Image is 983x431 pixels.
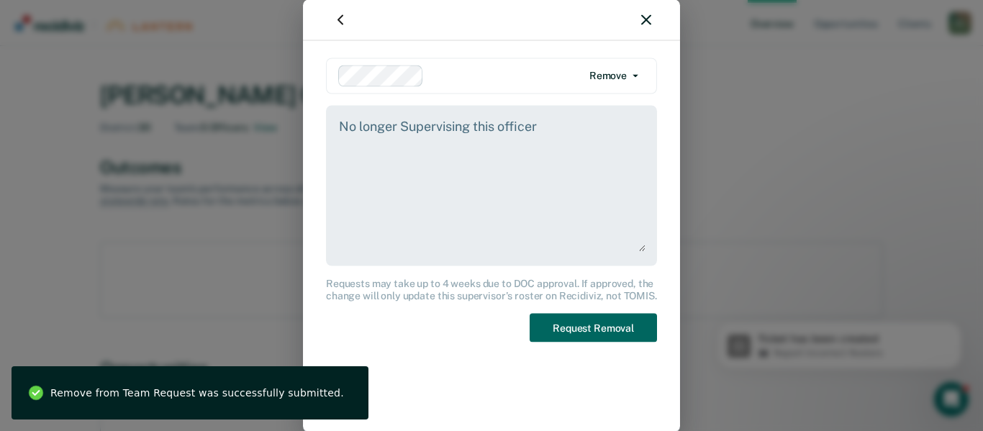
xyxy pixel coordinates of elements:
[22,30,266,78] div: ticket update from Operator, Just now. Team Removal Request Submitted
[583,64,645,87] button: Remove
[530,313,657,342] button: Request Removal
[332,11,349,28] img: Back
[78,55,188,68] span: Report Incorrect Rosters
[50,386,344,399] div: Remove from Team Request was successfully submitted.
[326,278,657,302] div: Requests may take up to 4 weeks due to DOC approval. If approved, the change will only update thi...
[63,41,248,55] p: Ticket has been created
[32,43,55,66] img: Profile image for Operator
[338,117,645,251] textarea: No longer Supervising this officer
